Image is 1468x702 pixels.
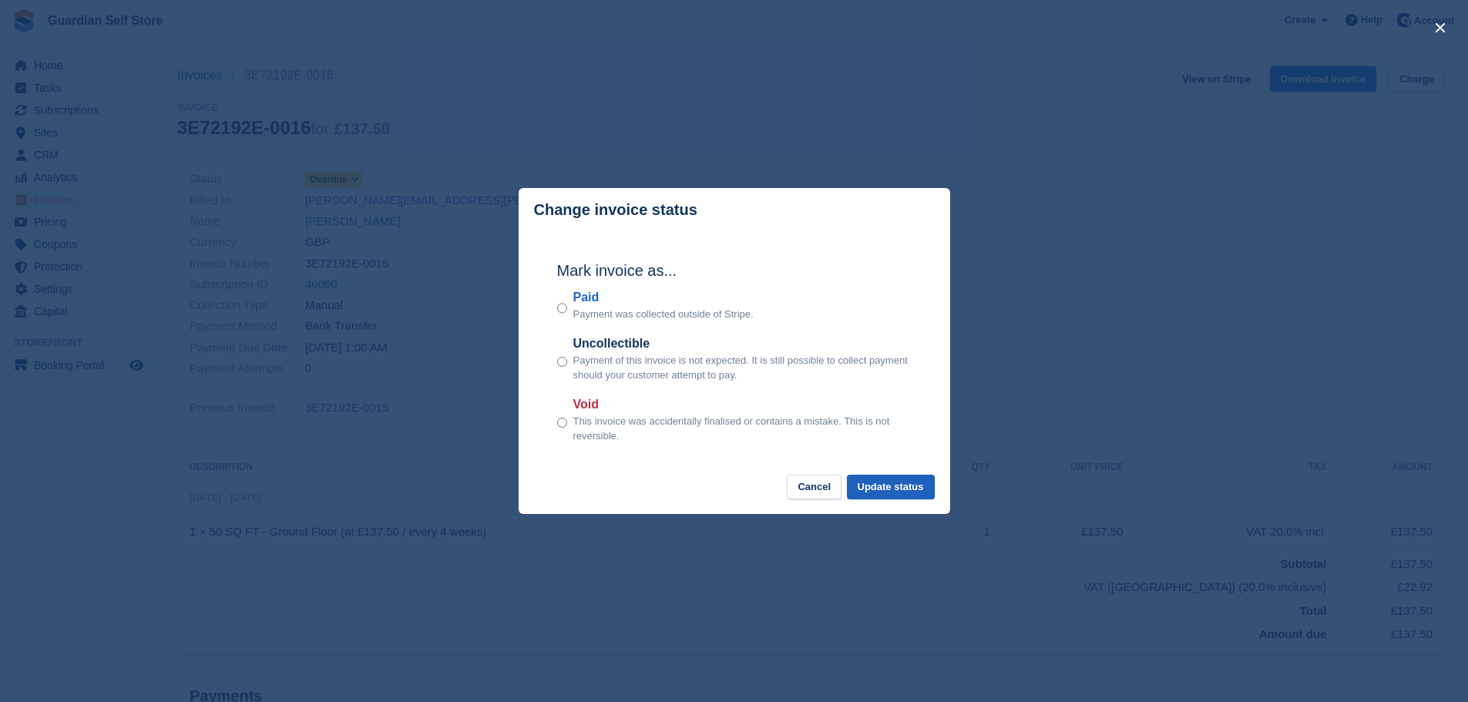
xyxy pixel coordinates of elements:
label: Paid [573,288,754,307]
button: Update status [847,475,935,500]
button: Cancel [787,475,841,500]
label: Uncollectible [573,334,912,353]
label: Void [573,395,912,414]
p: This invoice was accidentally finalised or contains a mistake. This is not reversible. [573,414,912,444]
p: Change invoice status [534,201,697,219]
button: close [1428,15,1453,40]
p: Payment was collected outside of Stripe. [573,307,754,322]
p: Payment of this invoice is not expected. It is still possible to collect payment should your cust... [573,353,912,383]
h2: Mark invoice as... [557,259,912,282]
